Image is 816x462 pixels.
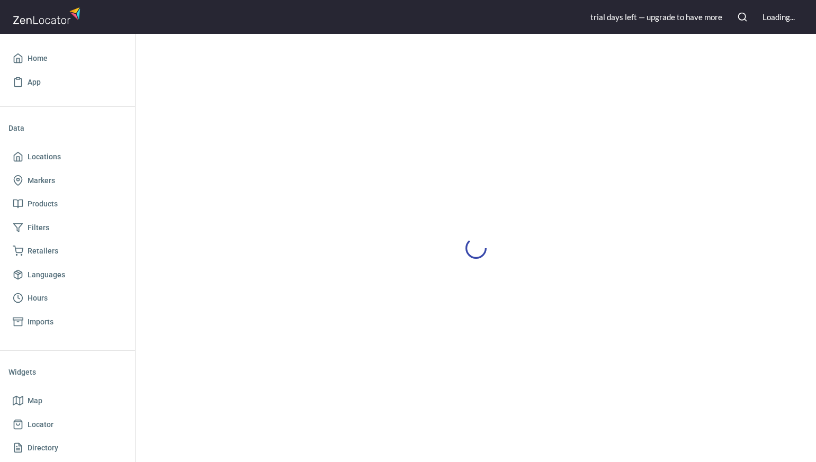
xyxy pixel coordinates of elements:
a: Locations [8,145,127,169]
span: Directory [28,441,58,455]
a: Markers [8,169,127,193]
span: Hours [28,292,48,305]
a: Filters [8,216,127,240]
span: Languages [28,268,65,282]
span: App [28,76,41,89]
span: Map [28,394,42,407]
a: Locator [8,413,127,437]
a: Home [8,47,127,70]
span: Retailers [28,244,58,258]
span: Imports [28,315,53,329]
button: Search [731,5,754,29]
a: Map [8,389,127,413]
span: Locator [28,418,53,431]
li: Widgets [8,359,127,385]
a: App [8,70,127,94]
div: Loading... [763,12,795,23]
a: Hours [8,286,127,310]
li: Data [8,115,127,141]
a: Retailers [8,239,127,263]
a: Languages [8,263,127,287]
a: Products [8,192,127,216]
a: Directory [8,436,127,460]
img: zenlocator [13,4,84,27]
div: trial day s left — upgrade to have more [590,12,722,23]
span: Products [28,197,58,211]
a: Imports [8,310,127,334]
span: Locations [28,150,61,164]
span: Home [28,52,48,65]
span: Filters [28,221,49,234]
span: Markers [28,174,55,187]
